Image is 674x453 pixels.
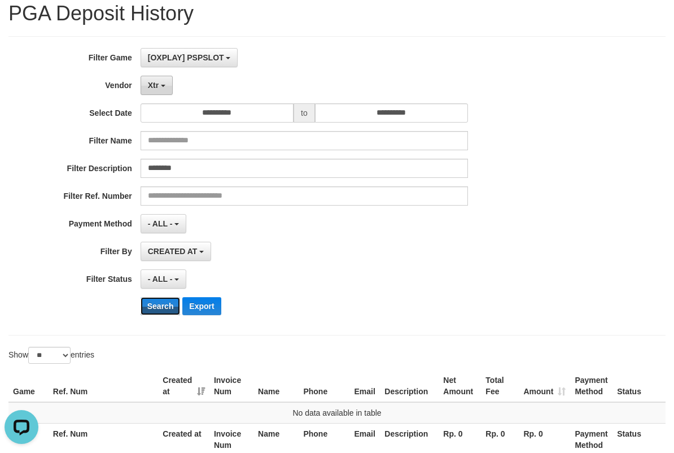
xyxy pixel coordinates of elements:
th: Created at: activate to sort column ascending [158,370,209,402]
button: Open LiveChat chat widget [5,5,38,38]
label: Show entries [8,347,94,364]
button: - ALL - [141,269,186,289]
th: Description [380,370,439,402]
button: [OXPLAY] PSPSLOT [141,48,238,67]
button: - ALL - [141,214,186,233]
td: No data available in table [8,402,666,424]
th: Email [350,370,380,402]
select: Showentries [28,347,71,364]
th: Name [253,370,299,402]
h1: PGA Deposit History [8,2,666,25]
button: Xtr [141,76,173,95]
th: Phone [299,370,349,402]
span: Xtr [148,81,159,90]
span: to [294,103,315,123]
button: Export [182,297,221,315]
th: Amount: activate to sort column ascending [519,370,570,402]
button: CREATED AT [141,242,212,261]
th: Invoice Num [209,370,253,402]
span: [OXPLAY] PSPSLOT [148,53,224,62]
th: Ref. Num [49,370,158,402]
th: Net Amount [439,370,481,402]
th: Status [612,370,666,402]
span: CREATED AT [148,247,198,256]
th: Total Fee [481,370,519,402]
button: Search [141,297,181,315]
th: Game [8,370,49,402]
span: - ALL - [148,275,173,284]
span: - ALL - [148,219,173,228]
th: Payment Method [570,370,612,402]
